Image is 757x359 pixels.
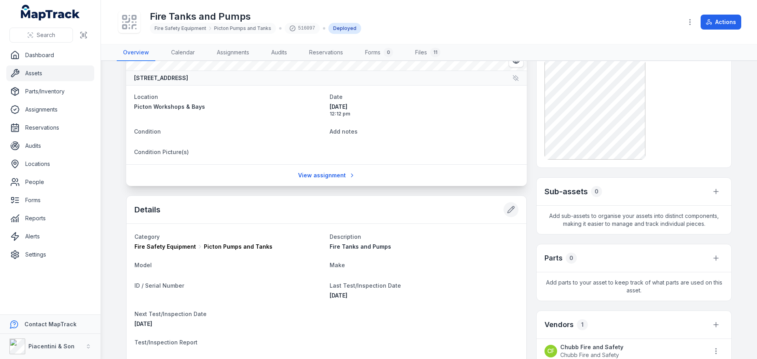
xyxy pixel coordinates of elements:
[330,128,358,135] span: Add notes
[701,15,741,30] button: Actions
[134,93,158,100] span: Location
[330,292,347,299] time: 12/09/2025, 12:00:00 am
[134,103,323,111] a: Picton Workshops & Bays
[330,243,391,250] span: Fire Tanks and Pumps
[134,128,161,135] span: Condition
[330,233,361,240] span: Description
[165,45,201,61] a: Calendar
[6,247,94,262] a: Settings
[6,102,94,117] a: Assignments
[359,45,399,61] a: Forms0
[330,292,347,299] span: [DATE]
[134,149,189,155] span: Condition Picture(s)
[430,48,440,57] div: 11
[330,111,519,117] span: 12:12 pm
[330,103,519,117] time: 20/05/2025, 12:12:02 pm
[150,10,361,23] h1: Fire Tanks and Pumps
[134,74,188,82] strong: [STREET_ADDRESS]
[134,243,196,251] span: Fire Safety Equipment
[265,45,293,61] a: Audits
[328,23,361,34] div: Deployed
[293,168,360,183] a: View assignment
[134,204,160,215] h2: Details
[330,282,401,289] span: Last Test/Inspection Date
[537,272,731,301] span: Add parts to your asset to keep track of what parts are used on this asset.
[6,84,94,99] a: Parts/Inventory
[134,320,152,327] span: [DATE]
[9,28,73,43] button: Search
[544,343,701,359] a: CFChubb Fire and SafetyChubb Fire and Safety
[547,347,554,355] span: CF
[28,343,75,350] strong: Piacentini & Son
[544,186,588,197] h2: Sub-assets
[330,262,345,268] span: Make
[21,5,80,20] a: MapTrack
[544,319,574,330] h3: Vendors
[24,321,76,327] strong: Contact MapTrack
[577,319,588,330] div: 1
[303,45,349,61] a: Reservations
[155,25,206,32] span: Fire Safety Equipment
[560,343,623,351] strong: Chubb Fire and Safety
[6,65,94,81] a: Assets
[6,120,94,136] a: Reservations
[409,45,447,61] a: Files11
[566,253,577,264] div: 0
[134,233,160,240] span: Category
[330,93,343,100] span: Date
[537,206,731,234] span: Add sub-assets to organise your assets into distinct components, making it easier to manage and t...
[134,262,152,268] span: Model
[134,282,184,289] span: ID / Serial Number
[117,45,155,61] a: Overview
[6,174,94,190] a: People
[134,339,198,346] span: Test/Inspection Report
[6,192,94,208] a: Forms
[6,156,94,172] a: Locations
[134,103,205,110] span: Picton Workshops & Bays
[591,186,602,197] div: 0
[384,48,393,57] div: 0
[134,311,207,317] span: Next Test/Inspection Date
[37,31,55,39] span: Search
[6,229,94,244] a: Alerts
[214,25,271,32] span: Picton Pumps and Tanks
[544,253,563,264] h3: Parts
[330,103,519,111] span: [DATE]
[6,138,94,154] a: Audits
[134,320,152,327] time: 12/10/2025, 12:00:00 am
[6,210,94,226] a: Reports
[204,243,272,251] span: Picton Pumps and Tanks
[211,45,255,61] a: Assignments
[285,23,320,34] div: 516097
[560,351,623,359] span: Chubb Fire and Safety
[6,47,94,63] a: Dashboard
